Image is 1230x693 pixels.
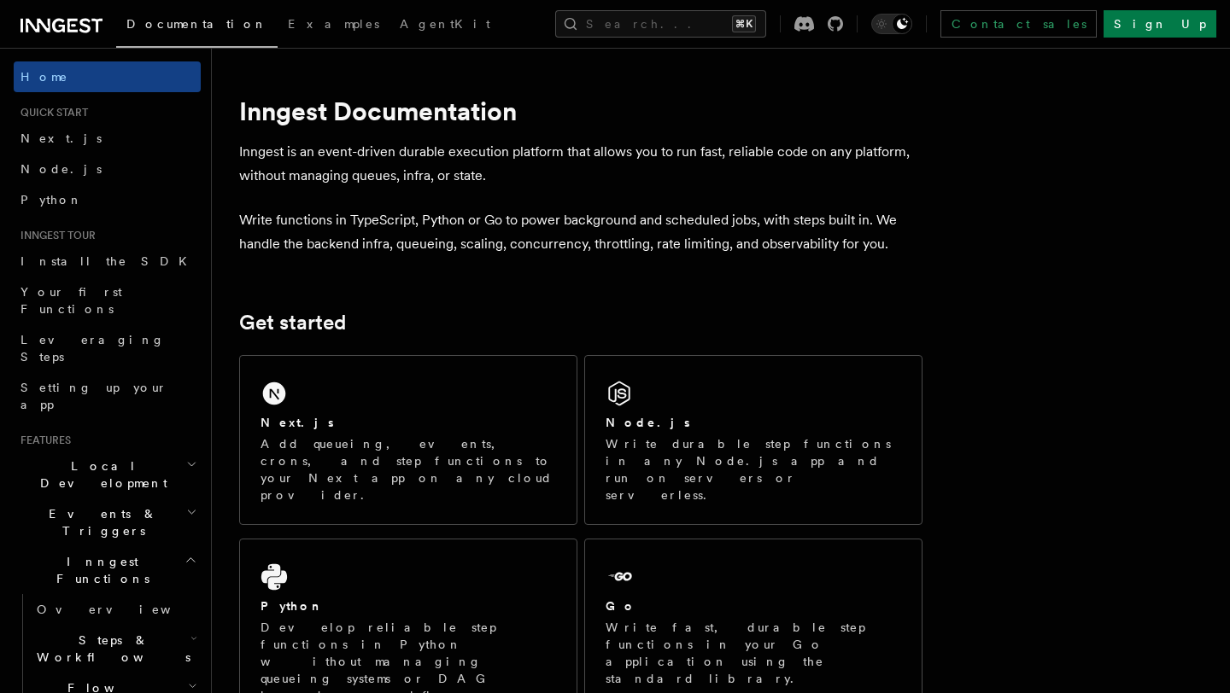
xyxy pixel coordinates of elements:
span: Examples [288,17,379,31]
span: Inngest Functions [14,553,184,587]
p: Write durable step functions in any Node.js app and run on servers or serverless. [606,435,901,504]
h2: Go [606,597,636,614]
a: Node.js [14,154,201,184]
a: Leveraging Steps [14,324,201,372]
button: Events & Triggers [14,498,201,546]
span: Your first Functions [20,285,122,316]
button: Inngest Functions [14,546,201,594]
a: Overview [30,594,201,625]
h2: Next.js [261,414,334,431]
span: Events & Triggers [14,505,186,539]
p: Write fast, durable step functions in your Go application using the standard library. [606,619,901,687]
a: Contact sales [940,10,1097,38]
kbd: ⌘K [732,15,756,32]
span: Install the SDK [20,254,197,268]
p: Add queueing, events, crons, and step functions to your Next app on any cloud provider. [261,435,556,504]
h2: Node.js [606,414,690,431]
a: Next.js [14,123,201,154]
button: Toggle dark mode [871,14,912,34]
a: Your first Functions [14,277,201,324]
span: Inngest tour [14,229,96,242]
span: Overview [37,603,213,616]
a: AgentKit [389,5,501,46]
span: Next.js [20,131,102,145]
a: Python [14,184,201,215]
p: Inngest is an event-driven durable execution platform that allows you to run fast, reliable code ... [239,140,922,188]
a: Sign Up [1104,10,1216,38]
h1: Inngest Documentation [239,96,922,126]
button: Search...⌘K [555,10,766,38]
a: Home [14,61,201,92]
p: Write functions in TypeScript, Python or Go to power background and scheduled jobs, with steps bu... [239,208,922,256]
a: Examples [278,5,389,46]
a: Documentation [116,5,278,48]
h2: Python [261,597,324,614]
span: Leveraging Steps [20,333,165,364]
span: Setting up your app [20,381,167,411]
a: Install the SDK [14,246,201,277]
span: Features [14,434,71,447]
a: Next.jsAdd queueing, events, crons, and step functions to your Next app on any cloud provider. [239,355,577,525]
span: Node.js [20,162,102,176]
span: Home [20,68,68,85]
span: Documentation [126,17,267,31]
span: Steps & Workflows [30,632,190,666]
span: Quick start [14,106,88,119]
button: Steps & Workflows [30,625,201,673]
span: Python [20,193,83,207]
a: Setting up your app [14,372,201,420]
a: Get started [239,311,346,335]
a: Node.jsWrite durable step functions in any Node.js app and run on servers or serverless. [584,355,922,525]
button: Local Development [14,451,201,498]
span: AgentKit [400,17,490,31]
span: Local Development [14,457,186,492]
